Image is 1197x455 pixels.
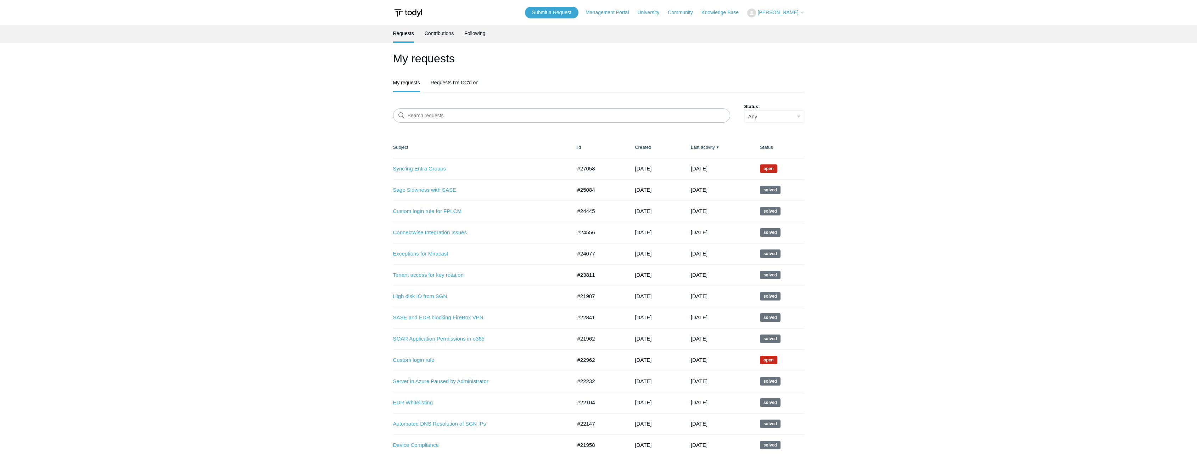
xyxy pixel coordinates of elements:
[635,314,651,320] time: 02/06/2025, 14:37
[691,336,707,342] time: 02/16/2025, 12:02
[637,9,666,16] a: University
[393,441,561,449] a: Device Compliance
[393,108,730,123] input: Search requests
[393,356,561,364] a: Custom login rule
[716,145,720,150] span: ▼
[760,335,781,343] span: This request has been solved
[635,272,651,278] time: 03/24/2025, 16:37
[570,243,628,264] td: #24077
[635,187,651,193] time: 05/23/2025, 17:17
[393,335,561,343] a: SOAR Application Permissions in o365
[760,207,781,215] span: This request has been solved
[393,271,561,279] a: Tenant access for key rotation
[570,371,628,392] td: #22232
[635,145,651,150] a: Created
[760,228,781,237] span: This request has been solved
[757,10,798,15] span: [PERSON_NAME]
[570,413,628,434] td: #22147
[635,229,651,235] time: 04/28/2025, 16:06
[393,229,561,237] a: Connectwise Integration Issues
[691,165,707,172] time: 08/11/2025, 15:35
[691,399,707,405] time: 01/27/2025, 16:02
[586,9,636,16] a: Management Portal
[760,377,781,386] span: This request has been solved
[570,137,628,158] th: Id
[464,25,485,41] a: Following
[570,201,628,222] td: #24445
[570,392,628,413] td: #22104
[393,377,561,386] a: Server in Azure Paused by Administrator
[570,222,628,243] td: #24556
[393,50,804,67] h1: My requests
[393,137,570,158] th: Subject
[570,307,628,328] td: #22841
[760,441,781,449] span: This request has been solved
[760,292,781,300] span: This request has been solved
[393,186,561,194] a: Sage Slowness with SASE
[393,6,423,19] img: Todyl Support Center Help Center home page
[393,399,561,407] a: EDR Whitelisting
[760,271,781,279] span: This request has been solved
[431,74,479,91] a: Requests I'm CC'd on
[570,286,628,307] td: #21987
[570,328,628,349] td: #21962
[635,421,651,427] time: 01/02/2025, 11:00
[570,264,628,286] td: #23811
[691,251,707,257] time: 04/27/2025, 13:01
[701,9,746,16] a: Knowledge Base
[760,164,777,173] span: We are working on a response for you
[393,25,414,41] a: Requests
[393,165,561,173] a: Sync'ing Entra Groups
[760,420,781,428] span: This request has been solved
[635,442,651,448] time: 12/17/2024, 11:55
[393,292,561,300] a: High disk IO from SGN
[635,378,651,384] time: 01/07/2025, 09:53
[393,314,561,322] a: SASE and EDR blocking FireBox VPN
[570,349,628,371] td: #22962
[760,356,777,364] span: We are working on a response for you
[760,313,781,322] span: This request has been solved
[760,249,781,258] span: This request has been solved
[525,7,578,18] a: Submit a Request
[691,208,707,214] time: 05/27/2025, 12:02
[635,399,651,405] time: 12/27/2024, 14:54
[635,165,651,172] time: 08/05/2025, 12:34
[570,179,628,201] td: #25084
[691,378,707,384] time: 02/03/2025, 17:02
[691,272,707,278] time: 04/21/2025, 13:02
[393,250,561,258] a: Exceptions for Miracast
[393,74,420,91] a: My requests
[393,420,561,428] a: Automated DNS Resolution of SGN IPs
[691,357,707,363] time: 02/13/2025, 11:18
[760,398,781,407] span: This request has been solved
[425,25,454,41] a: Contributions
[668,9,700,16] a: Community
[691,314,707,320] time: 02/26/2025, 18:02
[393,207,561,215] a: Custom login rule for FPLCM
[747,9,804,17] button: [PERSON_NAME]
[635,251,651,257] time: 04/07/2025, 10:02
[635,357,651,363] time: 02/13/2025, 11:07
[760,186,781,194] span: This request has been solved
[691,421,707,427] time: 01/27/2025, 11:02
[691,442,707,448] time: 01/15/2025, 08:02
[744,103,804,110] label: Status:
[691,145,715,150] a: Last activity▼
[635,293,651,299] time: 12/18/2024, 09:26
[691,293,707,299] time: 03/03/2025, 12:02
[635,336,651,342] time: 12/17/2024, 12:27
[570,158,628,179] td: #27058
[635,208,651,214] time: 04/24/2025, 11:26
[691,187,707,193] time: 06/23/2025, 13:02
[753,137,804,158] th: Status
[691,229,707,235] time: 05/26/2025, 12:02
